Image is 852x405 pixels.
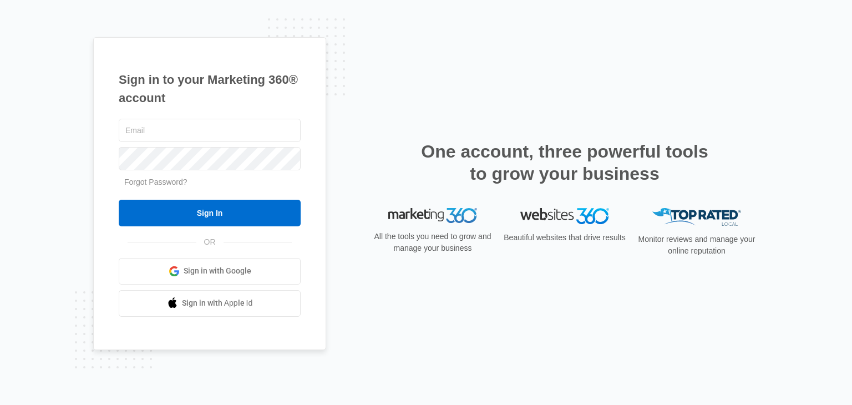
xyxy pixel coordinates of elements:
h2: One account, three powerful tools to grow your business [418,140,712,185]
h1: Sign in to your Marketing 360® account [119,70,301,107]
span: Sign in with Apple Id [182,297,253,309]
img: Websites 360 [520,208,609,224]
a: Sign in with Apple Id [119,290,301,317]
p: Beautiful websites that drive results [503,232,627,244]
a: Sign in with Google [119,258,301,285]
input: Email [119,119,301,142]
p: Monitor reviews and manage your online reputation [635,234,759,257]
input: Sign In [119,200,301,226]
img: Top Rated Local [652,208,741,226]
a: Forgot Password? [124,178,187,186]
img: Marketing 360 [388,208,477,224]
span: Sign in with Google [184,265,251,277]
p: All the tools you need to grow and manage your business [371,231,495,254]
span: OR [196,236,224,248]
